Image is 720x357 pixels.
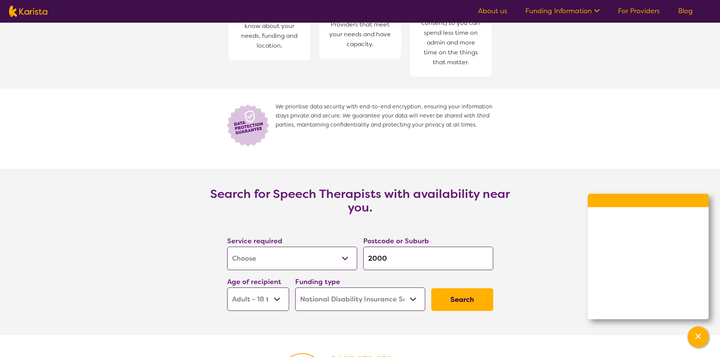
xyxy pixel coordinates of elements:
ul: Choose channel [588,227,709,319]
a: Blog [678,6,693,15]
a: Web link opens in a new tab. [588,297,709,319]
a: For Providers [618,6,660,15]
label: Postcode or Suburb [363,236,429,246]
label: Age of recipient [227,277,281,286]
a: Funding Information [525,6,600,15]
label: Service required [227,236,282,246]
h2: Welcome to Karista! [597,201,700,210]
button: Channel Menu [687,326,709,348]
span: Facebook [618,279,655,291]
button: Search [431,288,493,311]
p: How can we help you [DATE]? [597,213,700,220]
span: Call us [618,233,647,244]
label: Funding type [295,277,340,286]
img: Lock icon [224,102,276,148]
input: Type [363,247,493,270]
h3: Search for Speech Therapists with availability near you. [209,187,511,214]
a: About us [478,6,507,15]
span: We prioritise data security with end-to-end encryption, ensuring your information stays private a... [276,102,496,148]
span: WhatsApp [618,302,656,314]
div: Channel Menu [588,194,709,319]
img: Karista logo [9,6,47,17]
span: Live Chat [618,256,654,267]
